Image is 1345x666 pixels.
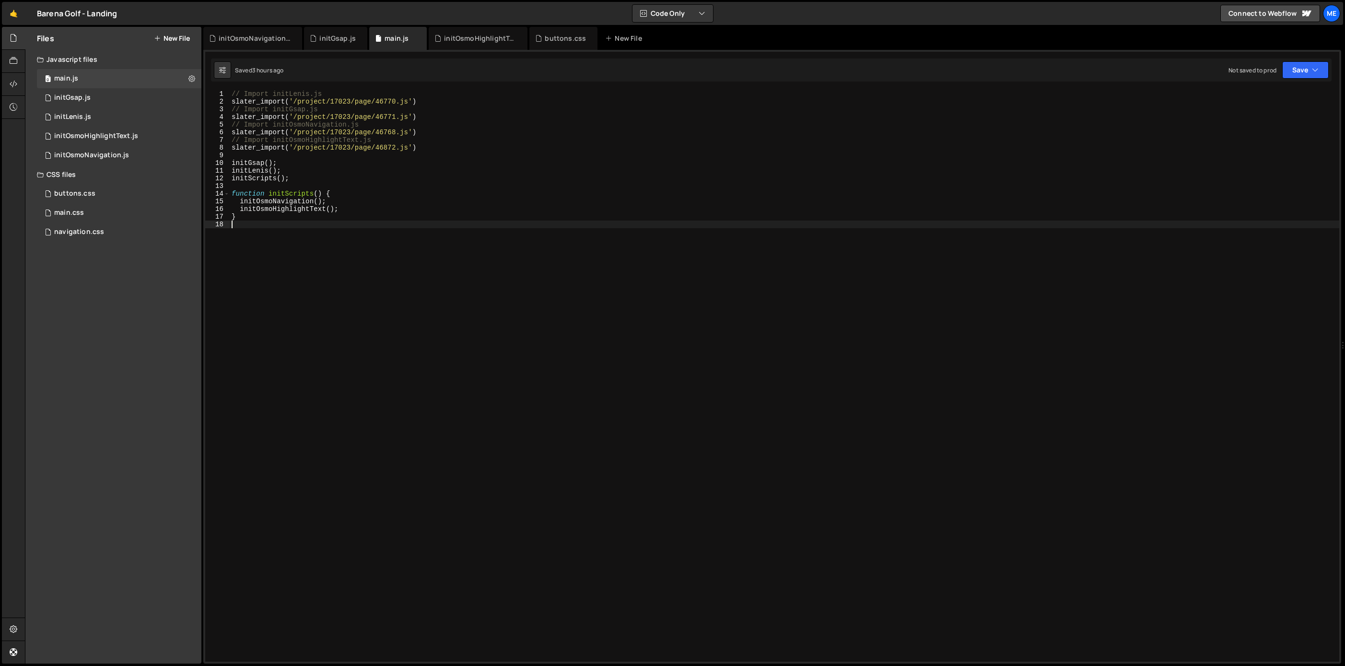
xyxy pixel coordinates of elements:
[205,198,230,205] div: 15
[205,113,230,121] div: 4
[37,146,201,165] div: initOsmoNavigation.js
[205,129,230,136] div: 6
[37,88,201,107] div: 17023/46771.js
[205,205,230,213] div: 16
[205,152,230,159] div: 9
[154,35,190,42] button: New File
[205,175,230,182] div: 12
[37,222,201,242] div: 17023/46759.css
[219,34,291,43] div: initOsmoNavigation.js
[205,90,230,98] div: 1
[54,113,91,121] div: initLenis.js
[25,165,201,184] div: CSS files
[605,34,645,43] div: New File
[252,66,284,74] div: 3 hours ago
[1282,61,1329,79] button: Save
[205,213,230,221] div: 17
[1323,5,1340,22] a: Me
[205,190,230,198] div: 14
[385,34,409,43] div: main.js
[37,8,117,19] div: Barena Golf - Landing
[37,33,54,44] h2: Files
[1220,5,1320,22] a: Connect to Webflow
[54,132,138,140] div: initOsmoHighlightText.js
[632,5,713,22] button: Code Only
[54,151,129,160] div: initOsmoNavigation.js
[205,221,230,228] div: 18
[205,98,230,105] div: 2
[45,76,51,83] span: 0
[37,184,201,203] div: 17023/46793.css
[205,105,230,113] div: 3
[54,189,95,198] div: buttons.css
[37,69,201,88] div: 17023/46769.js
[205,159,230,167] div: 10
[37,203,201,222] div: 17023/46760.css
[54,209,84,217] div: main.css
[444,34,516,43] div: initOsmoHighlightText.js
[319,34,356,43] div: initGsap.js
[205,167,230,175] div: 11
[54,228,104,236] div: navigation.css
[205,144,230,152] div: 8
[37,127,201,146] div: initOsmoHighlightText.js
[205,136,230,144] div: 7
[1228,66,1276,74] div: Not saved to prod
[54,74,78,83] div: main.js
[235,66,284,74] div: Saved
[205,121,230,129] div: 5
[545,34,586,43] div: buttons.css
[37,107,201,127] div: 17023/46770.js
[205,182,230,190] div: 13
[2,2,25,25] a: 🤙
[25,50,201,69] div: Javascript files
[54,93,91,102] div: initGsap.js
